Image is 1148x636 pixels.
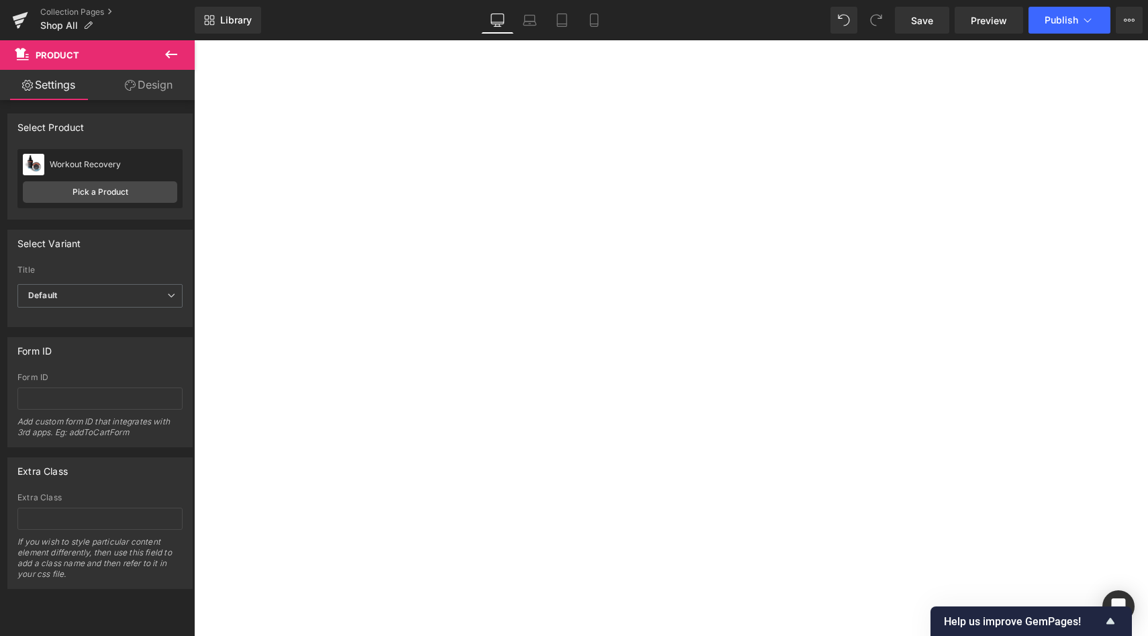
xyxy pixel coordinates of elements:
a: New Library [195,7,261,34]
a: Collection Pages [40,7,195,17]
span: Shop All [40,20,78,31]
div: Form ID [17,373,183,382]
label: Title [17,265,183,279]
span: Save [911,13,933,28]
span: Product [36,50,79,60]
span: Help us improve GemPages! [944,615,1102,628]
div: Select Product [17,114,85,133]
a: Tablet [546,7,578,34]
button: Redo [863,7,890,34]
div: Add custom form ID that integrates with 3rd apps. Eg: addToCartForm [17,416,183,447]
b: Default [28,290,57,300]
a: Desktop [481,7,514,34]
div: Form ID [17,338,52,357]
a: Design [100,70,197,100]
div: Open Intercom Messenger [1102,590,1135,623]
button: More [1116,7,1143,34]
div: Workout Recovery [50,160,177,169]
button: Publish [1029,7,1110,34]
div: Extra Class [17,458,68,477]
div: If you wish to style particular content element differently, then use this field to add a class n... [17,537,183,588]
button: Show survey - Help us improve GemPages! [944,613,1118,629]
span: Preview [971,13,1007,28]
a: Laptop [514,7,546,34]
div: Select Variant [17,230,81,249]
div: Extra Class [17,493,183,502]
img: pImage [23,154,44,175]
a: Pick a Product [23,181,177,203]
a: Mobile [578,7,610,34]
a: Preview [955,7,1023,34]
button: Undo [830,7,857,34]
span: Publish [1045,15,1078,26]
span: Library [220,14,252,26]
